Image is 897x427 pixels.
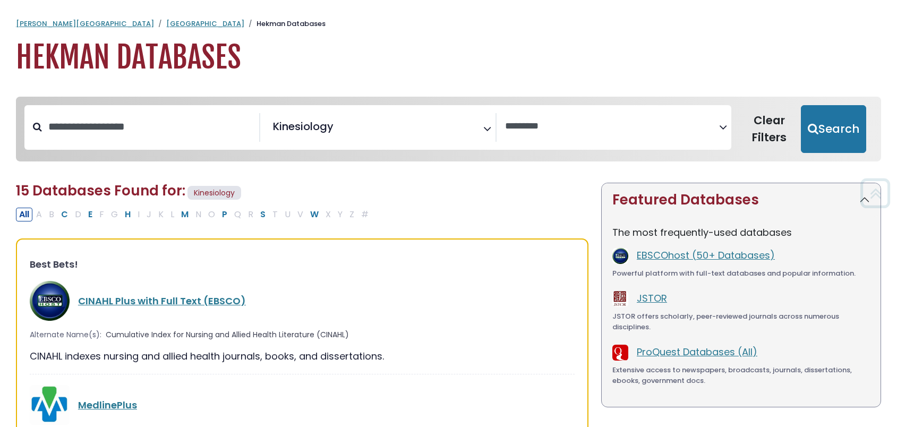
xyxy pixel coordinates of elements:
a: JSTOR [637,292,667,305]
button: Filter Results C [58,208,71,221]
button: Filter Results H [122,208,134,221]
button: Filter Results P [219,208,230,221]
nav: breadcrumb [16,19,881,29]
button: Clear Filters [738,105,801,153]
input: Search database by title or keyword [42,118,259,135]
span: Kinesiology [273,118,334,134]
nav: Search filters [16,97,881,161]
li: Kinesiology [269,118,334,134]
button: Submit for Search Results [801,105,866,153]
textarea: Search [336,124,343,135]
h1: Hekman Databases [16,40,881,75]
span: Alternate Name(s): [30,329,101,340]
a: CINAHL Plus with Full Text (EBSCO) [78,294,246,308]
button: Filter Results M [178,208,192,221]
a: [PERSON_NAME][GEOGRAPHIC_DATA] [16,19,154,29]
div: JSTOR offers scholarly, peer-reviewed journals across numerous disciplines. [612,311,870,332]
a: Back to Top [856,183,894,203]
a: ProQuest Databases (All) [637,345,757,358]
div: Alpha-list to filter by first letter of database name [16,207,373,220]
div: CINAHL indexes nursing and allied health journals, books, and dissertations. [30,349,575,363]
span: 15 Databases Found for: [16,181,185,200]
button: Filter Results S [257,208,269,221]
a: [GEOGRAPHIC_DATA] [166,19,244,29]
div: Powerful platform with full-text databases and popular information. [612,268,870,279]
div: Extensive access to newspapers, broadcasts, journals, dissertations, ebooks, government docs. [612,365,870,386]
button: All [16,208,32,221]
p: The most frequently-used databases [612,225,870,240]
a: MedlinePlus [78,398,137,412]
button: Featured Databases [602,183,881,217]
span: Cumulative Index for Nursing and Allied Health Literature (CINAHL) [106,329,349,340]
h3: Best Bets! [30,259,575,270]
li: Hekman Databases [244,19,326,29]
button: Filter Results E [85,208,96,221]
textarea: Search [505,121,719,132]
button: Filter Results W [307,208,322,221]
a: EBSCOhost (50+ Databases) [637,249,775,262]
span: Kinesiology [187,186,241,200]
